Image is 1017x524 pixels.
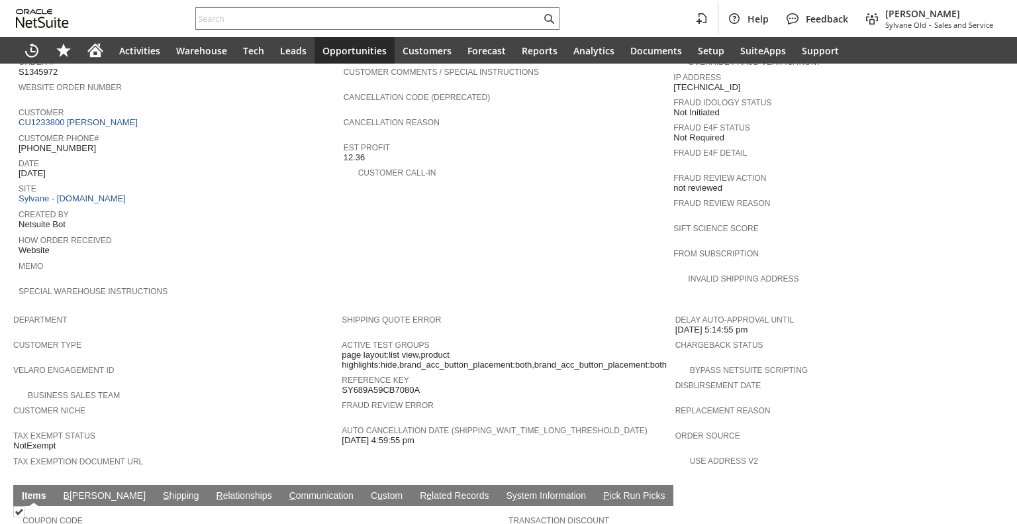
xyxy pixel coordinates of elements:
[64,490,70,501] span: B
[740,44,786,57] span: SuiteApps
[176,44,227,57] span: Warehouse
[344,68,539,77] a: Customer Comments / Special Instructions
[168,37,235,64] a: Warehouse
[19,490,50,503] a: Items
[13,315,68,325] a: Department
[60,490,149,503] a: B[PERSON_NAME]
[512,490,517,501] span: y
[732,37,794,64] a: SuiteApps
[342,385,420,395] span: SY689A59CB7080A
[565,37,622,64] a: Analytics
[467,44,506,57] span: Forecast
[19,262,43,271] a: Memo
[19,287,168,296] a: Special Warehouse Instructions
[344,93,491,102] a: Cancellation Code (deprecated)
[19,168,46,179] span: [DATE]
[13,366,114,375] a: Velaro Engagement ID
[367,490,406,503] a: Custom
[673,82,740,93] span: [TECHNICAL_ID]
[929,20,932,30] span: -
[111,37,168,64] a: Activities
[79,37,111,64] a: Home
[673,73,721,82] a: IP Address
[342,341,429,350] a: Active Test Groups
[322,44,387,57] span: Opportunities
[673,132,724,143] span: Not Required
[342,376,409,385] a: Reference Key
[289,490,296,501] span: C
[673,199,770,208] a: Fraud Review Reason
[19,67,58,78] span: S1345972
[806,13,848,25] span: Feedback
[673,249,759,258] a: From Subscription
[19,143,96,154] span: [PHONE_NUMBER]
[19,236,112,245] a: How Order Received
[342,401,434,410] a: Fraud Review Error
[13,341,81,350] a: Customer Type
[28,391,120,400] a: Business Sales Team
[885,7,993,20] span: [PERSON_NAME]
[794,37,847,64] a: Support
[344,118,440,127] a: Cancellation Reason
[16,37,48,64] a: Recent Records
[19,108,64,117] a: Customer
[690,366,808,375] a: Bypass NetSuite Scripting
[377,490,383,501] span: u
[603,490,609,501] span: P
[690,37,732,64] a: Setup
[16,9,69,28] svg: logo
[673,123,750,132] a: Fraud E4F Status
[13,441,56,451] span: NotExempt
[673,107,719,118] span: Not Initiated
[24,42,40,58] svg: Recent Records
[19,219,66,230] span: Netsuite Bot
[119,44,160,57] span: Activities
[342,350,668,370] span: page layout:list view,product highlights:hide,brand_acc_button_placement:both,brand_acc_button_pl...
[13,406,85,415] a: Customer Niche
[573,44,614,57] span: Analytics
[675,381,761,390] a: Disbursement Date
[622,37,690,64] a: Documents
[19,245,50,256] span: Website
[675,315,794,325] a: Delay Auto-Approval Until
[675,325,748,335] span: [DATE] 5:14:55 pm
[802,44,839,57] span: Support
[675,406,771,415] a: Replacement reason
[272,37,315,64] a: Leads
[13,431,95,441] a: Tax Exempt Status
[934,20,993,30] span: Sales and Service
[280,44,307,57] span: Leads
[503,490,589,503] a: System Information
[688,274,799,284] a: Invalid Shipping Address
[315,37,395,64] a: Opportunities
[885,20,926,30] span: Sylvane Old
[196,11,541,26] input: Search
[56,42,72,58] svg: Shortcuts
[235,37,272,64] a: Tech
[403,44,452,57] span: Customers
[630,44,682,57] span: Documents
[416,490,492,503] a: Related Records
[342,435,414,446] span: [DATE] 4:59:55 pm
[600,490,668,503] a: Pick Run Picks
[19,159,39,168] a: Date
[748,13,769,25] span: Help
[426,490,432,501] span: e
[673,148,747,158] a: Fraud E4F Detail
[48,37,79,64] div: Shortcuts
[673,224,758,233] a: Sift Science Score
[87,42,103,58] svg: Home
[213,490,275,503] a: Relationships
[675,341,763,350] a: Chargeback Status
[460,37,514,64] a: Forecast
[19,117,141,127] a: CU1233800 [PERSON_NAME]
[344,143,390,152] a: Est Profit
[13,457,143,466] a: Tax Exemption Document URL
[358,168,436,178] a: Customer Call-in
[673,174,766,183] a: Fraud Review Action
[395,37,460,64] a: Customers
[342,315,441,325] a: Shipping Quote Error
[541,11,557,26] svg: Search
[19,210,69,219] a: Created By
[19,134,99,143] a: Customer Phone#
